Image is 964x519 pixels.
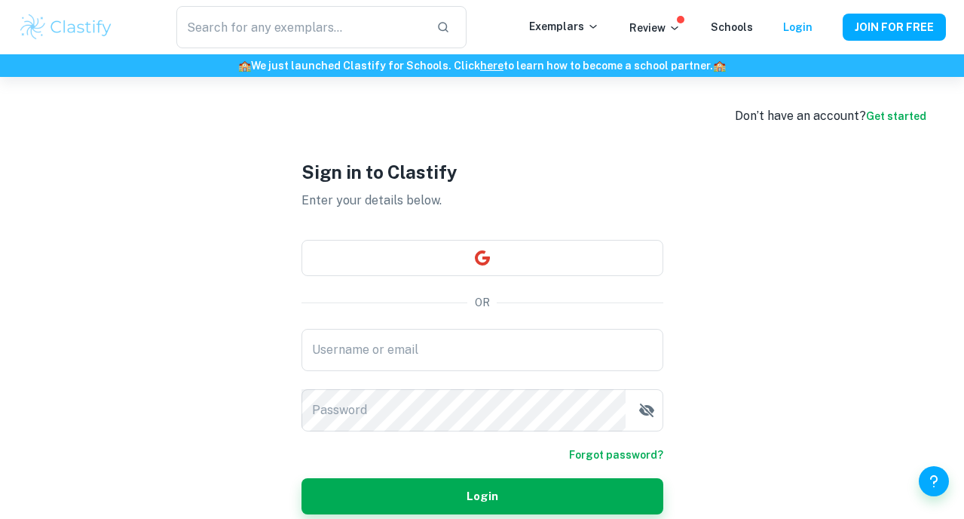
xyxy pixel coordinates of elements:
[783,21,813,33] a: Login
[3,57,961,74] h6: We just launched Clastify for Schools. Click to learn how to become a school partner.
[919,466,949,496] button: Help and Feedback
[866,110,926,122] a: Get started
[569,447,663,463] a: Forgot password?
[529,18,599,35] p: Exemplars
[735,107,926,125] div: Don’t have an account?
[480,60,503,72] a: here
[301,158,663,186] h1: Sign in to Clastify
[475,294,490,311] p: OR
[301,192,663,210] p: Enter your details below.
[301,478,663,514] button: Login
[629,20,681,36] p: Review
[713,60,726,72] span: 🏫
[176,6,425,48] input: Search for any exemplars...
[18,12,114,42] img: Clastify logo
[843,14,946,41] button: JOIN FOR FREE
[238,60,251,72] span: 🏫
[711,21,753,33] a: Schools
